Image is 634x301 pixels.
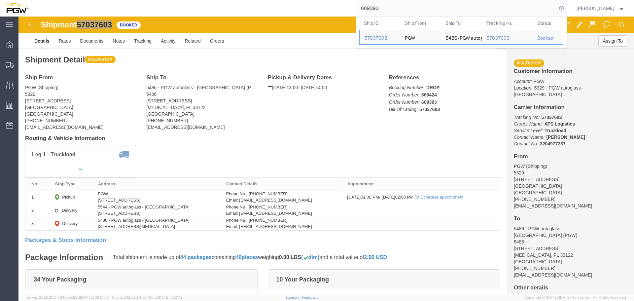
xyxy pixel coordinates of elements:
iframe: FS Legacy Container [18,17,634,294]
th: Ship ID [359,17,400,30]
a: Feedback [302,295,319,299]
th: Ship To [441,17,482,30]
input: Search for shipment number, reference number [356,0,557,16]
div: 57037603 [364,35,396,42]
span: Phillip Thornton [577,5,614,12]
span: [DATE] 09:51:07 [82,295,109,299]
span: Client: 2025.20.0-e640dba [112,295,183,299]
th: Ship From [400,17,441,30]
th: Tracking Nu. [481,17,533,30]
img: logo [5,3,28,13]
div: 5486 - PGW autoglass - Miami [445,30,477,44]
span: [DATE] 17:21:12 [158,295,183,299]
a: Support [285,295,302,299]
div: 57037603 [486,35,528,42]
span: Copyright © [DATE]-[DATE] Agistix Inc., All Rights Reserved [524,295,626,300]
th: Status [533,17,563,30]
button: [PERSON_NAME] [576,4,625,12]
span: Server: 2025.20.0-734e5bc92d9 [26,295,109,299]
table: Search Results [359,17,567,48]
div: Booked [537,35,558,42]
div: PGW [405,30,415,44]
